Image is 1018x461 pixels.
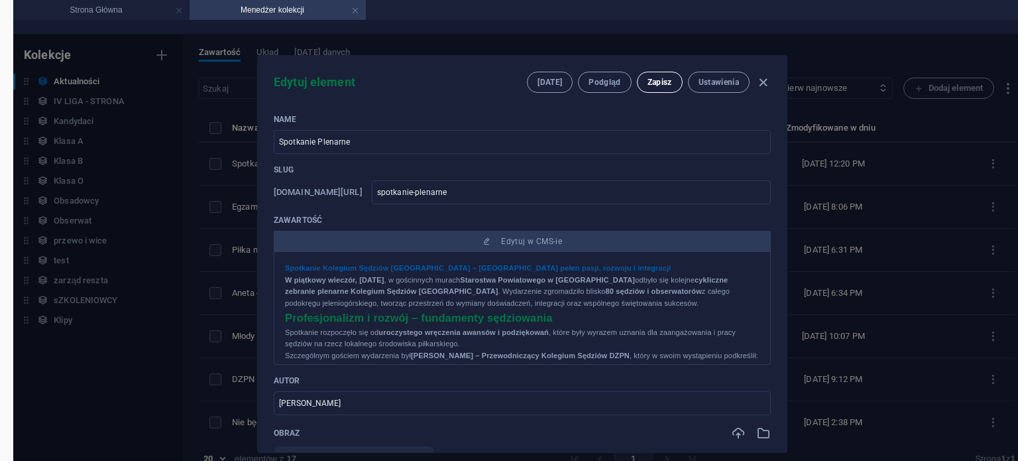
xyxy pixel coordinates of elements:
[527,72,573,93] button: [DATE]
[606,287,702,295] strong: 80 sędziów i obserwatorów
[285,263,760,275] h1: Spotkanie Kolegium Sędziów [GEOGRAPHIC_DATA] – [GEOGRAPHIC_DATA] pełen pasji, rozwoju i integracji
[378,328,549,336] strong: uroczystego wręczenia awansów i podziękowań
[285,327,760,350] p: Spotkanie rozpoczęło się od , które były wyrazem uznania dla zaangażowania i pracy sędziów na rze...
[537,77,562,88] span: [DATE]
[688,72,750,93] button: Ustawienia
[274,231,771,252] button: Edytuj w CMS-ie
[13,3,190,17] h4: Strona Główna
[285,276,384,284] strong: W piątkowy wieczór, [DATE]
[460,276,635,284] strong: Starostwa Powiatowego w [GEOGRAPHIC_DATA]
[501,236,562,247] span: Edytuj w CMS-ie
[285,275,760,310] p: , w gościnnych murach odbyło się kolejne . Wydarzenie zgromadziło blisko z całego podokręgu jelen...
[578,72,631,93] button: Podgląd
[756,426,771,440] i: Wybierz menedżera plików lub zdjęcia stockowe
[411,352,630,360] strong: [PERSON_NAME] – Przewodniczący Kolegium Sędziów DZPN
[190,3,366,17] h4: Menedżer kolekcji
[274,215,771,226] p: Zawartość
[648,77,672,88] span: Zapisz
[637,72,683,93] button: Zapisz
[589,77,620,88] span: Podgląd
[274,184,363,200] h6: Slug to adres URL, pod którym można znaleźć ten element, dlatego musi być unikatowy.
[274,428,300,438] p: Obraz
[285,350,760,362] p: Szczególnym gościem wydarzenia był , który w swoim wystąpieniu podkreślił:
[285,309,760,326] h2: Profesjonalizm i rozwój – fundamenty sędziowania
[274,165,771,175] p: Slug
[274,375,771,386] p: Autor
[699,77,739,88] span: Ustawienia
[274,114,771,125] p: Name
[274,74,355,90] h2: Edytuj element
